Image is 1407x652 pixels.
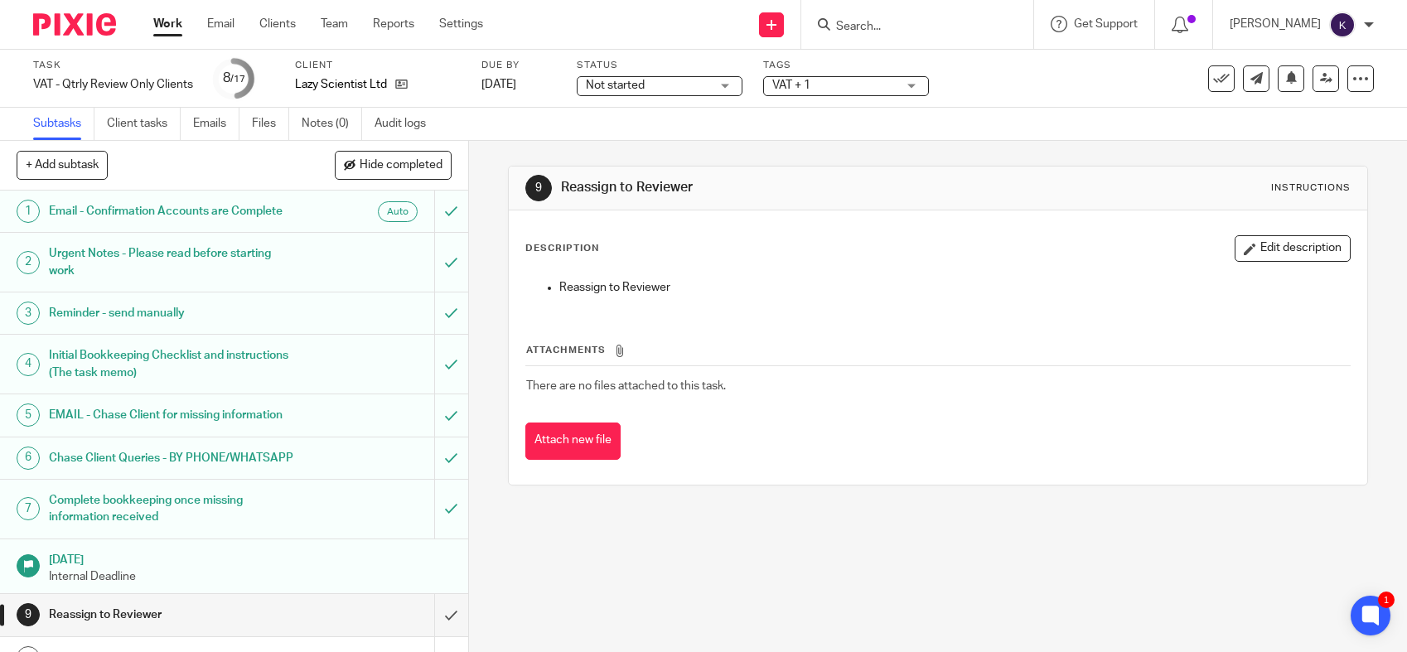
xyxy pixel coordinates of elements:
div: 4 [17,353,40,376]
a: Reports [373,16,414,32]
h1: Email - Confirmation Accounts are Complete [49,199,295,224]
span: [DATE] [481,79,516,90]
div: 5 [17,403,40,427]
div: 1 [17,200,40,223]
a: Clients [259,16,296,32]
label: Due by [481,59,556,72]
span: There are no files attached to this task. [526,380,726,392]
div: 9 [525,175,552,201]
h1: [DATE] [49,548,452,568]
button: Attach new file [525,423,621,460]
img: Pixie [33,13,116,36]
h1: Reassign to Reviewer [49,602,295,627]
p: [PERSON_NAME] [1230,16,1321,32]
img: svg%3E [1329,12,1356,38]
div: 7 [17,497,40,520]
a: Notes (0) [302,108,362,140]
a: Files [252,108,289,140]
p: Lazy Scientist Ltd [295,76,387,93]
a: Settings [439,16,483,32]
div: 3 [17,302,40,325]
span: Attachments [526,345,606,355]
h1: Complete bookkeeping once missing information received [49,488,295,530]
small: /17 [230,75,245,84]
a: Emails [193,108,239,140]
a: Audit logs [375,108,438,140]
div: 9 [17,603,40,626]
label: Status [577,59,742,72]
button: Edit description [1235,235,1351,262]
div: Auto [378,201,418,222]
p: Internal Deadline [49,568,452,585]
span: VAT + 1 [772,80,810,91]
div: Instructions [1271,181,1351,195]
label: Tags [763,59,929,72]
button: + Add subtask [17,151,108,179]
label: Task [33,59,193,72]
span: Get Support [1074,18,1138,30]
h1: Initial Bookkeeping Checklist and instructions (The task memo) [49,343,295,385]
div: 2 [17,251,40,274]
span: Not started [586,80,645,91]
div: VAT - Qtrly Review Only Clients [33,76,193,93]
label: Client [295,59,461,72]
span: Hide completed [360,159,442,172]
a: Team [321,16,348,32]
h1: Reassign to Reviewer [561,179,974,196]
h1: Reminder - send manually [49,301,295,326]
a: Email [207,16,234,32]
h1: EMAIL - Chase Client for missing information [49,403,295,427]
h1: Urgent Notes - Please read before starting work [49,241,295,283]
a: Subtasks [33,108,94,140]
a: Work [153,16,182,32]
input: Search [834,20,984,35]
div: 1 [1378,592,1395,608]
p: Reassign to Reviewer [559,279,1350,296]
div: 6 [17,447,40,470]
p: Description [525,242,599,255]
h1: Chase Client Queries - BY PHONE/WHATSAPP [49,446,295,471]
div: 8 [223,69,245,88]
a: Client tasks [107,108,181,140]
button: Hide completed [335,151,452,179]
